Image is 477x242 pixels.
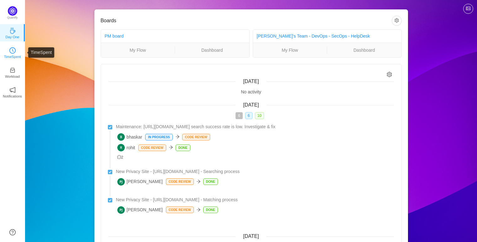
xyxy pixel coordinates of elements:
[9,47,16,54] i: icon: clock-circle
[204,207,218,213] p: Done
[117,206,163,214] span: [PERSON_NAME]
[117,178,163,186] span: [PERSON_NAME]
[117,133,142,141] span: bhaskar
[105,34,124,39] a: PM board
[392,16,402,26] button: icon: setting
[117,206,125,214] img: PJ
[196,179,201,184] i: icon: arrow-right
[5,34,19,40] p: Day One
[117,155,124,160] span: 2
[116,197,394,203] a: New Privacy Site - [URL][DOMAIN_NAME] - Matching process
[204,179,218,185] p: Done
[236,112,243,119] span: 6
[116,124,276,130] span: Maintenance: [URL][DOMAIN_NAME] search success rate is low. Investigate & fix
[4,54,21,60] p: TimeSpent
[196,208,201,212] i: icon: arrow-right
[5,74,20,79] p: Workload
[116,168,394,175] a: New Privacy Site - [URL][DOMAIN_NAME] - Searching process
[101,18,392,24] h3: Boards
[9,229,16,235] a: icon: question-circle
[183,134,210,140] p: Code Review
[245,112,252,119] span: 6
[387,72,392,77] i: icon: setting
[175,134,180,139] i: icon: arrow-right
[9,49,16,55] a: icon: clock-circleTimeSpent
[243,234,259,239] span: [DATE]
[116,168,240,175] span: New Privacy Site - [URL][DOMAIN_NAME] - Searching process
[8,6,17,16] img: Quantify
[117,144,135,151] span: rohit
[116,124,394,130] a: Maintenance: [URL][DOMAIN_NAME] search success rate is low. Investigate & fix
[139,145,166,151] p: Code Review
[243,79,259,84] span: [DATE]
[176,145,190,151] p: Done
[9,69,16,75] a: icon: inboxWorkload
[9,89,16,95] a: icon: notificationNotifications
[7,16,18,20] p: Quantify
[327,47,401,54] a: Dashboard
[166,179,193,185] p: Code Review
[117,144,125,151] img: R
[253,47,327,54] a: My Flow
[9,29,16,36] a: icon: coffeeDay One
[146,134,172,140] p: In Progress
[175,47,249,54] a: Dashboard
[9,87,16,93] i: icon: notification
[3,93,22,99] p: Notifications
[117,133,125,141] img: B
[116,197,238,203] span: New Privacy Site - [URL][DOMAIN_NAME] - Matching process
[117,155,121,159] i: icon: message
[169,145,173,150] i: icon: arrow-right
[166,207,193,213] p: Code Review
[9,28,16,34] i: icon: coffee
[463,4,473,14] button: icon: picture
[109,89,394,95] div: No activity
[257,34,370,39] a: [PERSON_NAME]'s Team - DevOps - SecOps - HelpDesk
[117,178,125,186] img: PJ
[9,67,16,73] i: icon: inbox
[101,47,175,54] a: My Flow
[255,112,264,119] span: 10
[243,102,259,108] span: [DATE]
